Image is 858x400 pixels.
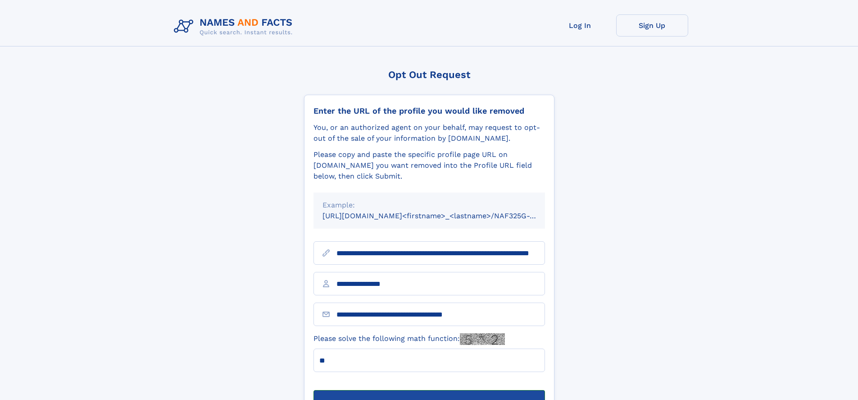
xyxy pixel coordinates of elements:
[322,200,536,211] div: Example:
[313,122,545,144] div: You, or an authorized agent on your behalf, may request to opt-out of the sale of your informatio...
[313,106,545,116] div: Enter the URL of the profile you would like removed
[544,14,616,37] a: Log In
[313,333,505,345] label: Please solve the following math function:
[170,14,300,39] img: Logo Names and Facts
[304,69,554,80] div: Opt Out Request
[313,149,545,182] div: Please copy and paste the specific profile page URL on [DOMAIN_NAME] you want removed into the Pr...
[616,14,688,37] a: Sign Up
[322,211,562,220] small: [URL][DOMAIN_NAME]<firstname>_<lastname>/NAF325G-xxxxxxxx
